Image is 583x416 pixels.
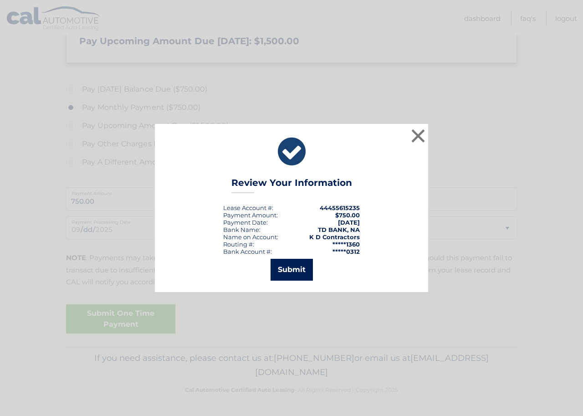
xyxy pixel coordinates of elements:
[223,233,278,241] div: Name on Account:
[335,211,360,219] span: $750.00
[309,233,360,241] strong: K D Contractors
[409,127,427,145] button: ×
[223,204,273,211] div: Lease Account #:
[223,248,272,255] div: Bank Account #:
[223,241,254,248] div: Routing #:
[223,226,261,233] div: Bank Name:
[318,226,360,233] strong: TD BANK, NA
[223,219,268,226] div: :
[271,259,313,281] button: Submit
[223,211,278,219] div: Payment Amount:
[320,204,360,211] strong: 44455615235
[231,177,352,193] h3: Review Your Information
[338,219,360,226] span: [DATE]
[223,219,266,226] span: Payment Date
